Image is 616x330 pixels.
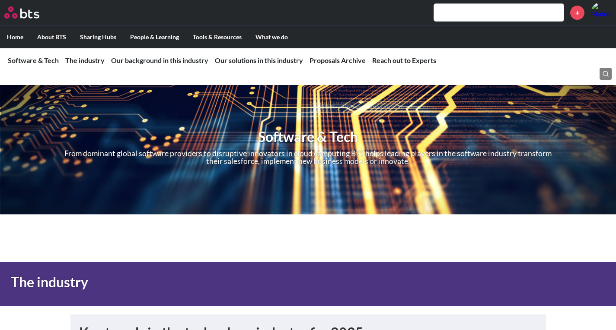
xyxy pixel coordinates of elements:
label: People & Learning [123,26,186,48]
a: Our solutions in this industry [215,56,303,64]
img: BTS Logo [4,6,39,19]
a: Our background in this industry [111,56,208,64]
p: From dominant global software providers to disruptive innovators in cloud computing BTS helps lea... [62,150,555,165]
label: Sharing Hubs [73,26,123,48]
label: What we do [249,26,295,48]
a: Profile [591,2,612,23]
a: Proposals Archive [310,56,366,64]
label: Tools & Resources [186,26,249,48]
a: Reach out to Experts [372,56,436,64]
img: Mubin Al Rashid [591,2,612,23]
a: The industry [65,56,105,64]
a: + [570,6,584,20]
a: Software & Tech [8,56,59,64]
h1: The industry [11,273,427,292]
a: Go home [4,6,55,19]
label: About BTS [30,26,73,48]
